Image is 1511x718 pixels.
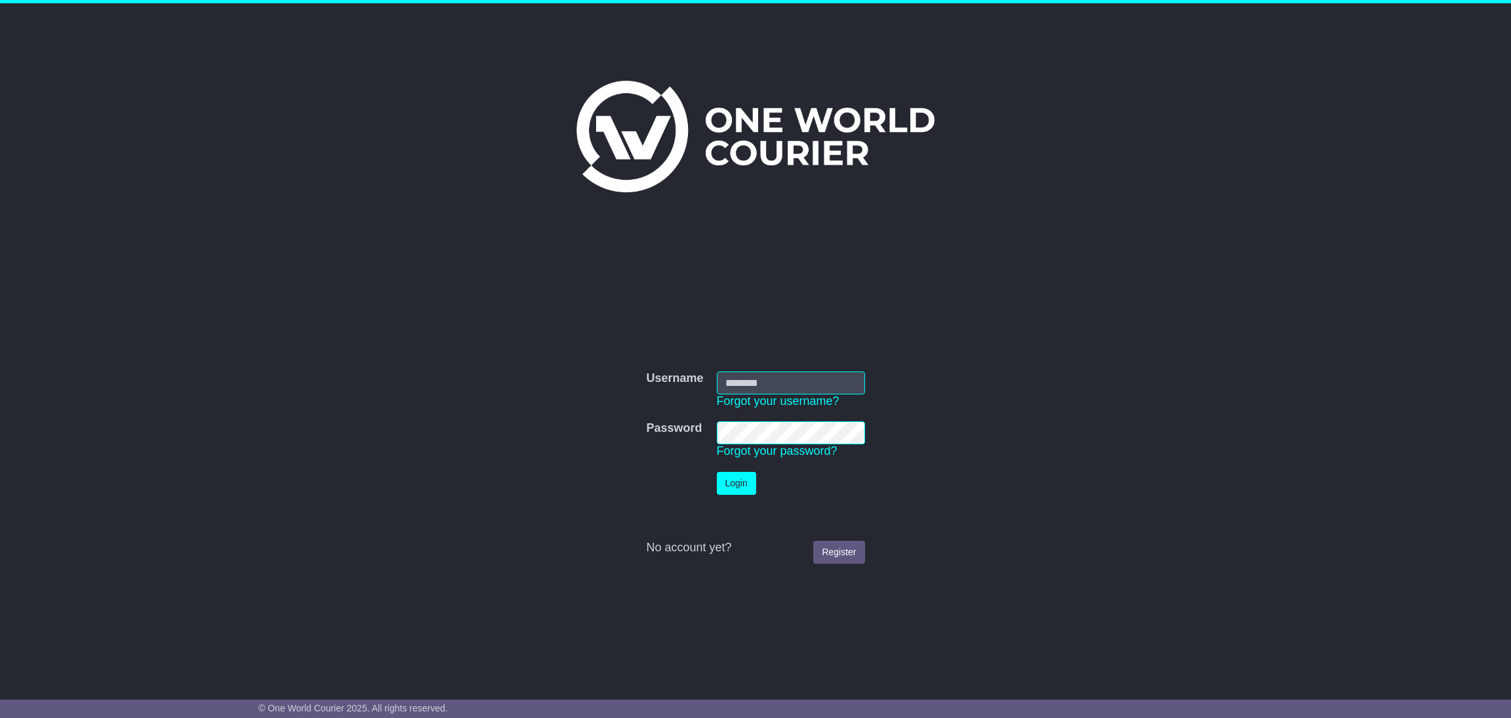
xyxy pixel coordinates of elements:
img: One World [576,81,935,192]
a: Register [813,541,864,564]
a: Forgot your password? [717,444,837,457]
button: Login [717,472,756,495]
span: © One World Courier 2025. All rights reserved. [258,703,448,713]
label: Password [646,421,702,436]
a: Forgot your username? [717,394,839,408]
label: Username [646,371,703,386]
div: No account yet? [646,541,864,555]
